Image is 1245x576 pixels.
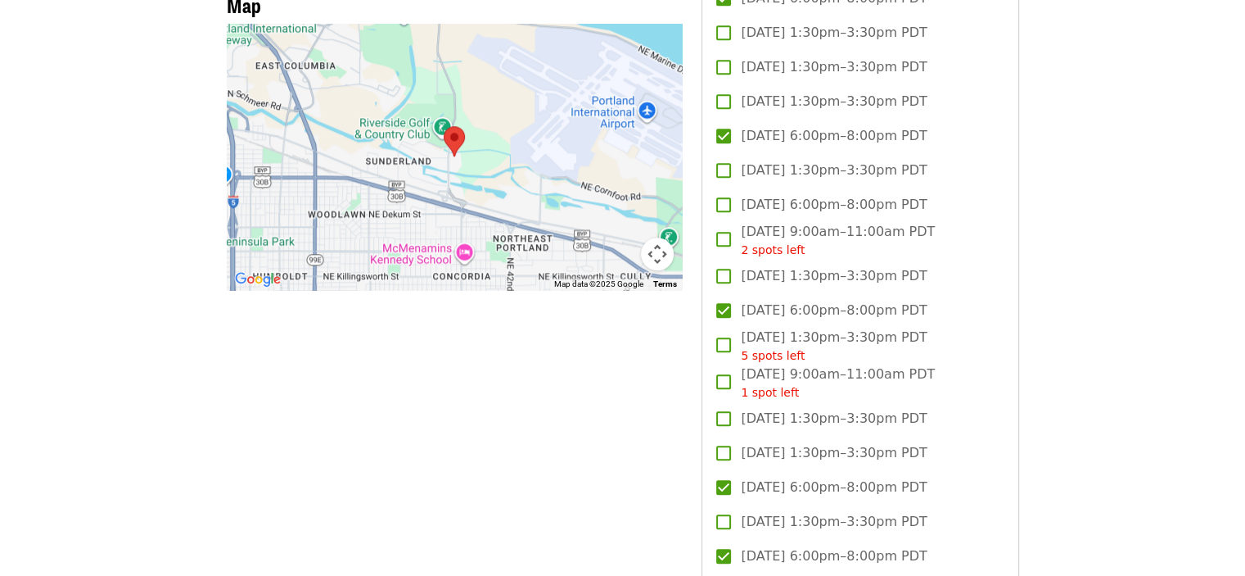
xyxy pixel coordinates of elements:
[741,547,927,566] span: [DATE] 6:00pm–8:00pm PDT
[741,222,935,259] span: [DATE] 9:00am–11:00am PDT
[741,386,799,399] span: 1 spot left
[741,409,927,429] span: [DATE] 1:30pm–3:30pm PDT
[741,126,927,146] span: [DATE] 6:00pm–8:00pm PDT
[741,161,927,180] span: [DATE] 1:30pm–3:30pm PDT
[741,195,927,215] span: [DATE] 6:00pm–8:00pm PDT
[741,365,935,401] span: [DATE] 9:00am–11:00am PDT
[231,269,285,290] a: Open this area in Google Maps (opens a new window)
[554,279,643,288] span: Map data ©2025 Google
[741,512,927,532] span: [DATE] 1:30pm–3:30pm PDT
[741,23,927,43] span: [DATE] 1:30pm–3:30pm PDT
[741,478,927,497] span: [DATE] 6:00pm–8:00pm PDT
[741,57,927,77] span: [DATE] 1:30pm–3:30pm PDT
[741,443,927,463] span: [DATE] 1:30pm–3:30pm PDT
[741,349,805,362] span: 5 spots left
[741,243,805,256] span: 2 spots left
[741,328,927,365] span: [DATE] 1:30pm–3:30pm PDT
[741,92,927,111] span: [DATE] 1:30pm–3:30pm PDT
[231,269,285,290] img: Google
[641,238,674,270] button: Map camera controls
[741,266,927,286] span: [DATE] 1:30pm–3:30pm PDT
[653,279,677,288] a: Terms (opens in new tab)
[741,301,927,320] span: [DATE] 6:00pm–8:00pm PDT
